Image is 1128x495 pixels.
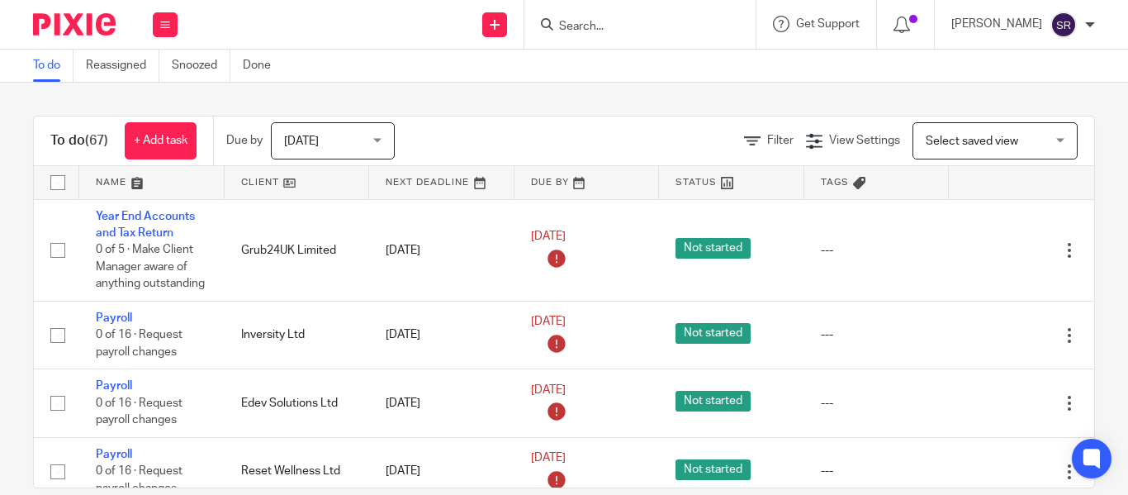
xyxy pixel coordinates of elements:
[96,397,182,426] span: 0 of 16 · Request payroll changes
[226,132,263,149] p: Due by
[767,135,794,146] span: Filter
[369,301,514,369] td: [DATE]
[225,301,370,369] td: Inversity Ltd
[369,199,514,301] td: [DATE]
[821,178,849,187] span: Tags
[951,16,1042,32] p: [PERSON_NAME]
[96,465,182,494] span: 0 of 16 · Request payroll changes
[531,317,566,328] span: [DATE]
[531,384,566,396] span: [DATE]
[225,199,370,301] td: Grub24UK Limited
[96,312,132,324] a: Payroll
[96,244,205,289] span: 0 of 5 · Make Client Manager aware of anything outstanding
[96,380,132,392] a: Payroll
[1050,12,1077,38] img: svg%3E
[50,132,108,150] h1: To do
[225,369,370,437] td: Edev Solutions Ltd
[675,323,751,344] span: Not started
[284,136,319,147] span: [DATE]
[821,326,933,343] div: ---
[96,211,195,239] a: Year End Accounts and Tax Return
[125,122,197,159] a: + Add task
[796,18,860,30] span: Get Support
[86,50,159,82] a: Reassigned
[33,50,73,82] a: To do
[243,50,283,82] a: Done
[675,459,751,480] span: Not started
[675,238,751,259] span: Not started
[531,452,566,464] span: [DATE]
[829,135,900,146] span: View Settings
[369,369,514,437] td: [DATE]
[821,395,933,412] div: ---
[675,391,751,412] span: Not started
[172,50,230,82] a: Snoozed
[96,329,182,358] span: 0 of 16 · Request payroll changes
[85,134,108,147] span: (67)
[821,463,933,479] div: ---
[821,242,933,259] div: ---
[33,13,116,36] img: Pixie
[96,449,132,460] a: Payroll
[926,136,1018,147] span: Select saved view
[557,20,706,35] input: Search
[531,231,566,243] span: [DATE]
